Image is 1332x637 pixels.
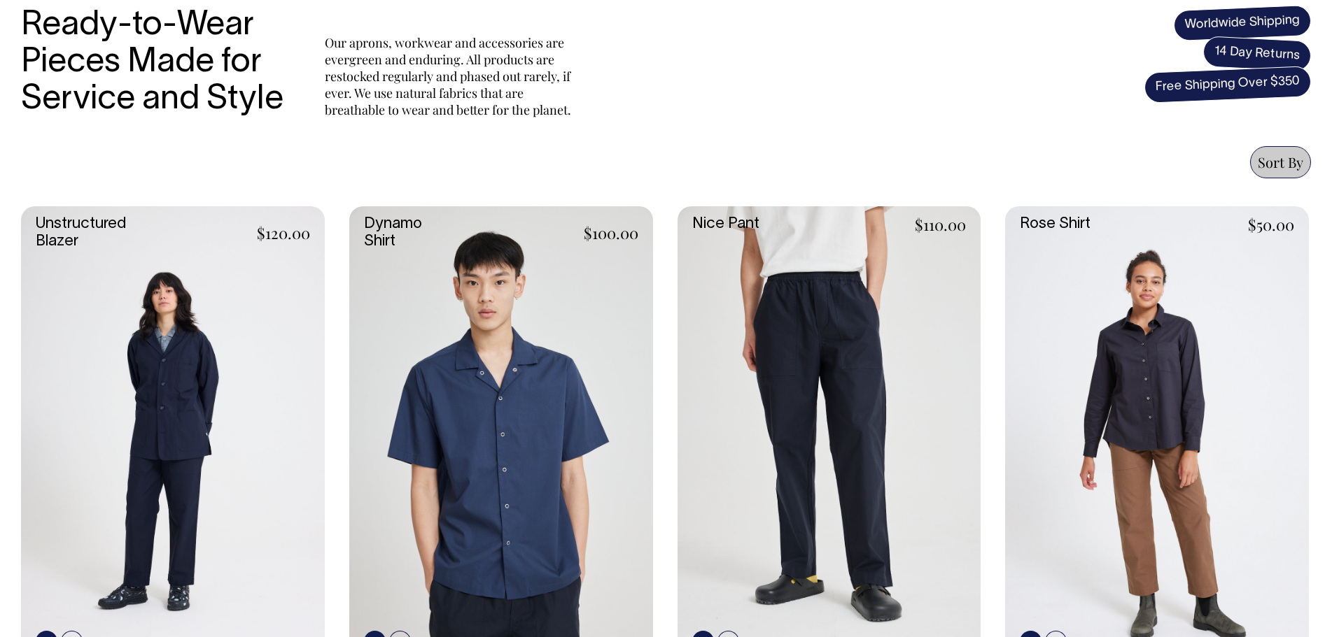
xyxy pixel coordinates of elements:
[1173,5,1312,41] span: Worldwide Shipping
[325,34,577,118] p: Our aprons, workwear and accessories are evergreen and enduring. All products are restocked regul...
[1203,36,1312,72] span: 14 Day Returns
[1258,152,1303,171] span: Sort By
[21,8,294,118] h3: Ready-to-Wear Pieces Made for Service and Style
[1144,66,1312,103] span: Free Shipping Over $350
